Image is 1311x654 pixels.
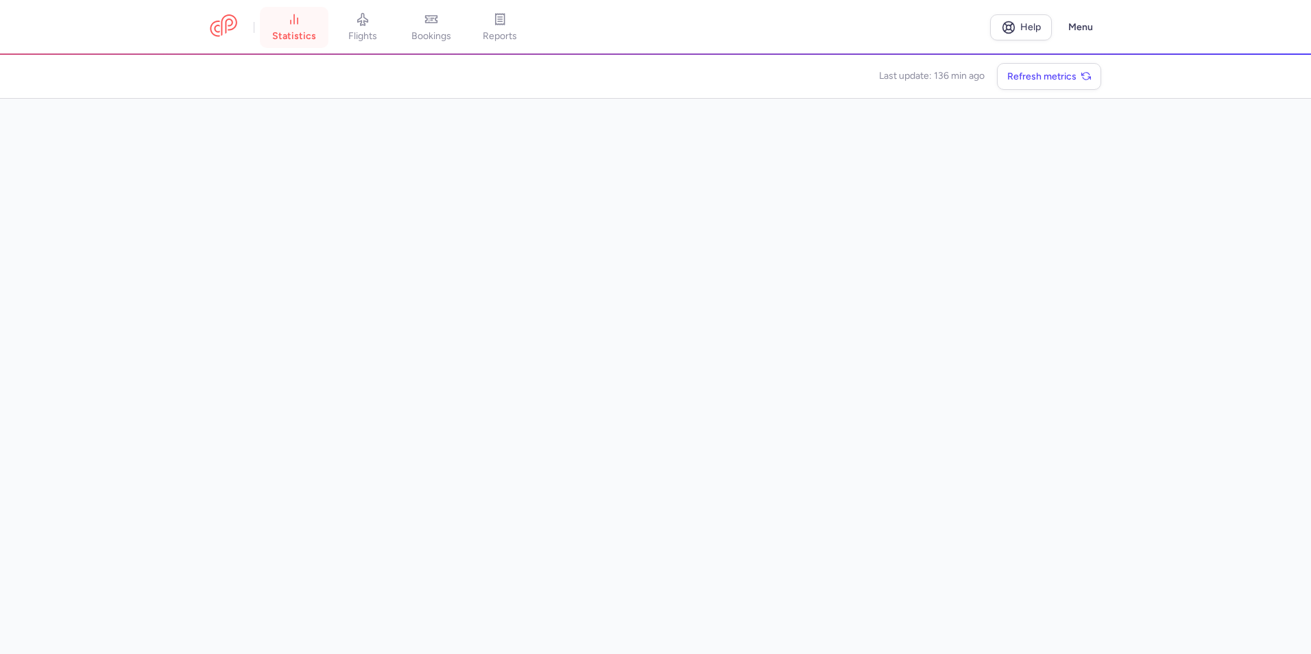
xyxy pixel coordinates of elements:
span: flights [348,30,377,43]
a: statistics [260,12,328,43]
span: bookings [411,30,451,43]
time: Last update: 136 min ago [879,69,985,83]
button: Menu [1060,14,1101,40]
a: reports [466,12,534,43]
a: CitizenPlane red outlined logo [210,14,237,40]
span: statistics [272,30,316,43]
a: bookings [397,12,466,43]
span: Help [1020,22,1041,32]
span: Refresh metrics [1007,71,1077,82]
span: reports [483,30,517,43]
button: Refresh metrics [997,63,1101,90]
a: flights [328,12,397,43]
a: Help [990,14,1052,40]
